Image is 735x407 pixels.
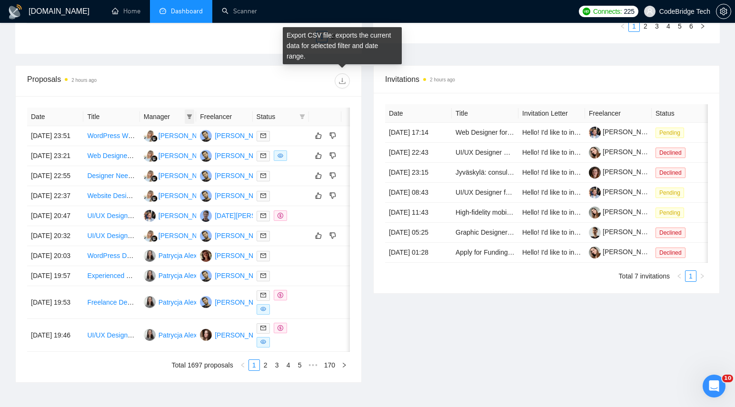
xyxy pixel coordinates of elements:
span: Invitations [385,73,708,85]
span: left [620,23,626,29]
div: [PERSON_NAME] [215,230,269,241]
a: Declined [656,248,689,256]
td: High-fidelity mobile app design for existing B2B SaaS platform [452,203,518,223]
div: [PERSON_NAME] [215,250,269,261]
td: Website Design for Real Estate Development and Architecture Portfolio [83,186,139,206]
td: [DATE] 19:53 [27,286,83,319]
a: 2 [260,360,271,370]
button: like [313,170,324,181]
a: Freelance Designer for Real Estate Property Websites (Figma) [87,298,272,306]
a: Jyväskylä: consultation+test-drive in the dealership [456,169,606,176]
span: right [699,273,705,279]
a: 2 [640,21,651,31]
div: [PERSON_NAME] [159,170,213,181]
button: right [338,359,350,371]
a: Apply for Funding AI - Multi Modal Form to Supabase to Reporting [456,248,650,256]
a: Graphic Designer who is highly versed with AI Tools like UX Pilot/Figma [456,228,666,236]
a: 4 [663,21,674,31]
div: [PERSON_NAME] [215,270,269,281]
li: Next Page [697,20,708,32]
th: Invitation Letter [518,104,585,123]
div: [PERSON_NAME] [215,130,269,141]
td: [DATE] 19:57 [27,266,83,286]
td: [DATE] 19:46 [27,319,83,352]
div: [PERSON_NAME] [159,230,213,241]
span: left [240,362,246,368]
span: [PERSON_NAME] [589,248,657,256]
a: UI/UX Designer for SaaS (Figma Designer for a Web App Redesign) [87,331,288,339]
button: left [237,359,248,371]
li: Next Page [696,270,708,282]
img: c1oQAzobMM2P8qBAoh9u6xeClcCjokzhJ1h050W3wA-wYUy4TOlUWxNsagaYbPAoPW [589,227,601,238]
a: Declined [656,169,689,176]
td: [DATE] 22:37 [27,186,83,206]
span: dislike [329,192,336,199]
button: right [696,270,708,282]
img: PA [144,296,156,308]
img: DK [200,270,212,282]
img: gigradar-bm.png [151,135,158,142]
button: download [335,73,350,89]
a: 4 [283,360,294,370]
span: mail [260,133,266,139]
img: logo [8,4,23,20]
span: dollar [278,325,283,331]
a: DK[PERSON_NAME] [200,171,269,179]
a: UI/UX Designer Needed for AI-Powered Fitness App [456,149,610,156]
img: DK [200,190,212,202]
li: Previous Page [674,270,685,282]
img: DK [200,130,212,142]
td: Apply for Funding AI - Multi Modal Form to Supabase to Reporting [452,243,518,263]
li: 3 [271,359,283,371]
span: right [345,192,359,199]
img: AK [144,150,156,162]
a: AK[PERSON_NAME] [144,231,213,239]
a: DK[PERSON_NAME] [200,191,269,199]
td: Web Designer for High-Converting AI Landing & Sales Pages [452,123,518,143]
li: 4 [663,20,674,32]
li: Next Page [338,359,350,371]
button: dislike [327,230,338,241]
div: [PERSON_NAME] [215,170,269,181]
span: ••• [306,359,321,371]
time: 2 hours ago [430,77,455,82]
li: 2 [640,20,651,32]
span: mail [260,325,266,331]
a: DK[PERSON_NAME] [200,298,269,305]
img: AK [144,130,156,142]
td: [DATE] 11:43 [385,203,452,223]
th: Title [452,104,518,123]
a: AK[PERSON_NAME] [144,171,213,179]
img: c1FWcxDshY8yocIMqn4JBNX14nwymNtf-PmkMhbPHvxxxIhn3XL7qfjTnMIcfJqPRb [589,247,601,258]
a: Pending [656,129,688,136]
span: like [315,132,322,139]
span: 225 [624,6,634,17]
span: dislike [329,132,336,139]
td: [DATE] 20:03 [27,246,83,266]
span: Pending [656,128,684,138]
td: [DATE] 22:43 [385,143,452,163]
span: Declined [656,168,685,178]
a: 1 [685,271,696,281]
td: [DATE] 20:47 [27,206,83,226]
span: right [345,152,359,159]
img: c1lZLp7ep1ONjmhzoRuQSXIQ4yPxIcYzPZ5TawjOzXrYZN4sznk50xsbT54L6uvBFh [589,187,601,199]
img: c1E8dj8wQDXrhoBdMhIfBJ-h8n_77G0GV7qAhk8nFafeocn6y0Gvuuedam9dPeyLqc [589,167,601,179]
span: like [315,232,322,239]
li: Previous Page [617,20,628,32]
span: dislike [329,152,336,159]
img: gigradar-bm.png [151,175,158,182]
td: Graphic Designer who is highly versed with AI Tools like UX Pilot/Figma [452,223,518,243]
a: A[PERSON_NAME] [200,330,269,338]
li: 5 [674,20,685,32]
td: UI/UX Design and Prototyping Expert Needed in Figma [83,206,139,226]
span: right [700,23,705,29]
a: 6 [686,21,696,31]
img: A [200,329,212,341]
button: like [313,190,324,201]
li: 1 [628,20,640,32]
a: AK[PERSON_NAME] [144,151,213,159]
div: Patrycja Alexandra [159,297,214,308]
span: like [315,152,322,159]
th: Freelancer [585,104,652,123]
